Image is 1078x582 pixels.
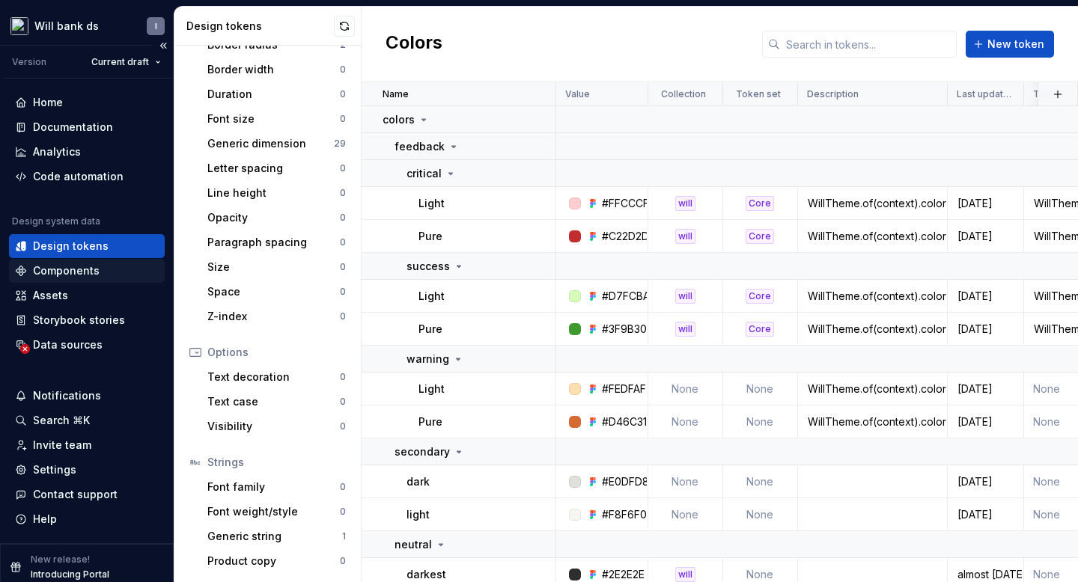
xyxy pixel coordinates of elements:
[602,289,650,304] div: #D7FCBA
[9,259,165,283] a: Components
[9,408,165,432] button: Search ⌘K
[675,229,695,244] div: will
[201,82,352,106] a: Duration0
[207,394,340,409] div: Text case
[10,17,28,35] img: 5ef8224e-fd7a-45c0-8e66-56d3552b678a.png
[340,187,346,199] div: 0
[207,186,340,200] div: Line height
[948,229,1023,244] div: [DATE]
[207,136,334,151] div: Generic dimension
[186,19,334,34] div: Design tokens
[418,382,445,396] p: Light
[33,438,91,453] div: Invite team
[340,236,346,248] div: 0
[33,144,81,159] div: Analytics
[799,196,946,211] div: WillTheme.of(context).colors.feedback.criticalLight
[418,322,442,337] p: Pure
[207,87,340,102] div: Duration
[340,310,346,322] div: 0
[406,259,450,274] p: success
[746,196,774,211] div: Core
[3,10,171,42] button: Will bank dsI
[9,333,165,357] a: Data sources
[395,537,432,552] p: neutral
[340,396,346,408] div: 0
[201,304,352,328] a: Z-index0
[201,58,352,82] a: Border width0
[648,465,723,498] td: None
[340,162,346,174] div: 0
[799,289,946,304] div: WillTheme.of(context).colors.feedback.successLight
[948,322,1023,337] div: [DATE]
[648,373,723,405] td: None
[201,549,352,573] a: Product copy0
[9,284,165,307] a: Assets
[987,37,1044,52] span: New token
[602,196,649,211] div: #FFCCCF
[33,288,68,303] div: Assets
[342,530,346,542] div: 1
[334,138,346,150] div: 29
[201,414,352,438] a: Visibility0
[207,370,340,385] div: Text decoration
[406,352,449,367] p: warning
[201,475,352,499] a: Font family0
[723,465,798,498] td: None
[723,405,798,438] td: None
[207,554,340,569] div: Product copy
[207,480,340,494] div: Font family
[648,405,723,438] td: None
[201,500,352,524] a: Font weight/style0
[33,462,76,477] div: Settings
[201,280,352,304] a: Space0
[9,308,165,332] a: Storybook stories
[602,229,649,244] div: #C22D2D
[602,474,649,489] div: #E0DFD8
[340,481,346,493] div: 0
[9,115,165,139] a: Documentation
[799,382,946,396] div: WillTheme.of(context).colors.feedback.warningLight
[395,139,445,154] p: feedback
[340,88,346,100] div: 0
[9,507,165,531] button: Help
[948,507,1023,522] div: [DATE]
[340,64,346,76] div: 0
[723,498,798,531] td: None
[31,569,109,581] p: Introducing Portal
[33,313,125,328] div: Storybook stories
[34,19,99,34] div: Will bank ds
[33,263,100,278] div: Components
[340,113,346,125] div: 0
[406,507,430,522] p: light
[201,230,352,254] a: Paragraph spacing0
[602,507,647,522] div: #F8F6F0
[201,132,352,156] a: Generic dimension29
[9,483,165,506] button: Contact support
[948,474,1023,489] div: [DATE]
[395,444,450,459] p: secondary
[201,181,352,205] a: Line height0
[957,88,1012,100] p: Last updated
[33,120,113,135] div: Documentation
[201,524,352,548] a: Generic string1
[85,52,168,73] button: Current draft
[799,414,946,429] div: WillTheme.of(context).colors.feedback.warningPure
[201,156,352,180] a: Letter spacing0
[201,365,352,389] a: Text decoration0
[966,31,1054,58] button: New token
[207,235,340,250] div: Paragraph spacing
[406,166,442,181] p: critical
[33,337,103,352] div: Data sources
[91,56,149,68] span: Current draft
[207,529,342,544] div: Generic string
[9,234,165,258] a: Design tokens
[340,506,346,518] div: 0
[340,420,346,432] div: 0
[33,169,124,184] div: Code automation
[948,382,1023,396] div: [DATE]
[807,88,859,100] p: Description
[948,414,1023,429] div: [DATE]
[207,210,340,225] div: Opacity
[340,286,346,298] div: 0
[9,458,165,482] a: Settings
